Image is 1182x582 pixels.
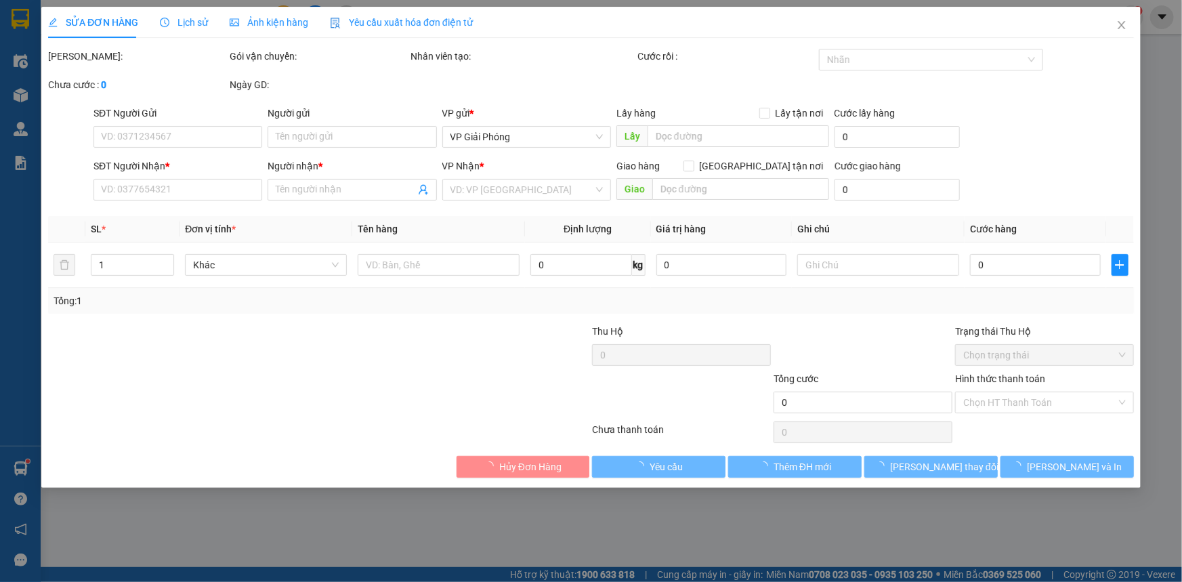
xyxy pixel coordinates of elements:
span: SL [91,224,102,234]
span: loading [759,461,774,471]
span: Hủy Đơn Hàng [499,459,562,474]
span: loading [635,461,650,471]
label: Cước giao hàng [835,161,902,171]
span: Khác [193,255,339,275]
input: Dọc đường [652,178,829,200]
span: Giao hàng [616,161,660,171]
span: clock-circle [160,18,169,27]
div: Người gửi [268,106,436,121]
input: VD: Bàn, Ghế [358,254,520,276]
span: Thêm ĐH mới [774,459,831,474]
span: Đơn vị tính [185,224,236,234]
div: Ngày GD: [230,77,408,92]
img: icon [330,18,341,28]
button: [PERSON_NAME] và In [1000,456,1134,478]
div: Chưa cước : [48,77,227,92]
span: Giá trị hàng [656,224,706,234]
div: Gói vận chuyển: [230,49,408,64]
span: Cước hàng [970,224,1017,234]
span: picture [230,18,239,27]
button: Yêu cầu [593,456,726,478]
th: Ghi chú [792,216,965,243]
span: loading [484,461,499,471]
span: [PERSON_NAME] thay đổi [890,459,998,474]
div: Người nhận [268,159,436,173]
span: plus [1112,259,1128,270]
div: SĐT Người Gửi [93,106,262,121]
label: Hình thức thanh toán [955,373,1045,384]
span: Giao [616,178,652,200]
div: Nhân viên tạo: [411,49,635,64]
button: delete [54,254,75,276]
span: Lấy hàng [616,108,656,119]
button: [PERSON_NAME] thay đổi [864,456,998,478]
span: Tên hàng [358,224,398,234]
input: Ghi Chú [797,254,959,276]
button: Close [1103,7,1141,45]
span: edit [48,18,58,27]
span: [PERSON_NAME] và In [1028,459,1122,474]
span: SỬA ĐƠN HÀNG [48,17,138,28]
button: Hủy Đơn Hàng [457,456,590,478]
button: Thêm ĐH mới [728,456,862,478]
span: Chọn trạng thái [963,345,1126,365]
span: user-add [418,184,429,195]
div: SĐT Người Nhận [93,159,262,173]
input: Dọc đường [648,125,829,147]
span: kg [632,254,646,276]
span: Yêu cầu [650,459,683,474]
div: Trạng thái Thu Hộ [955,324,1134,339]
span: Lấy [616,125,648,147]
input: Cước giao hàng [835,179,960,201]
input: Cước lấy hàng [835,126,960,148]
div: Cước rồi : [637,49,816,64]
span: loading [1013,461,1028,471]
span: Ảnh kiện hàng [230,17,308,28]
span: Thu Hộ [592,326,623,337]
span: Yêu cầu xuất hóa đơn điện tử [330,17,473,28]
div: VP gửi [442,106,611,121]
span: [GEOGRAPHIC_DATA] tận nơi [694,159,829,173]
span: loading [875,461,890,471]
div: Tổng: 1 [54,293,457,308]
span: Định lượng [564,224,612,234]
span: VP Giải Phóng [450,127,603,147]
div: [PERSON_NAME]: [48,49,227,64]
label: Cước lấy hàng [835,108,895,119]
span: VP Nhận [442,161,480,171]
button: plus [1112,254,1128,276]
span: Tổng cước [774,373,818,384]
b: 0 [101,79,106,90]
span: close [1116,20,1127,30]
span: Lấy tận nơi [770,106,829,121]
span: Lịch sử [160,17,208,28]
div: Chưa thanh toán [591,422,773,446]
